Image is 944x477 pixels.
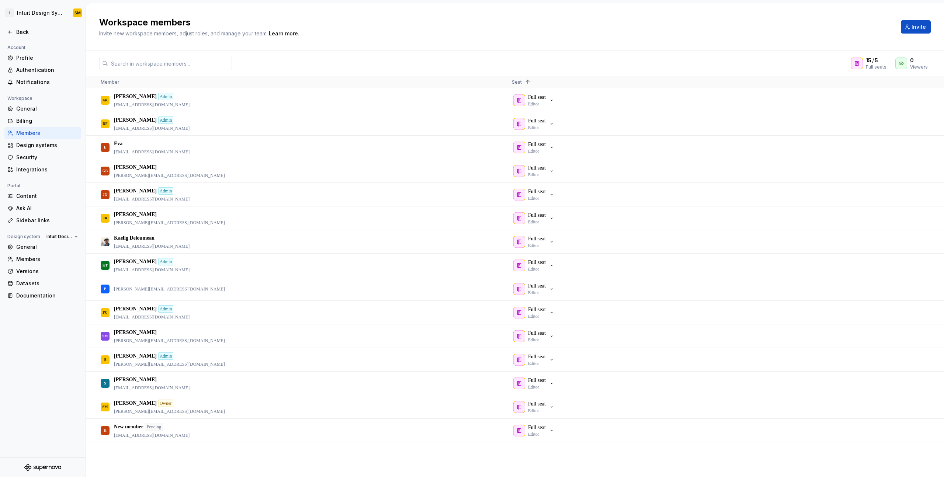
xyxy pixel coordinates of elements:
[4,265,81,277] a: Versions
[912,23,926,31] span: Invite
[512,116,558,131] button: Full seatEditor
[512,211,558,226] button: Full seatEditor
[114,329,157,336] p: [PERSON_NAME]
[114,258,157,265] p: [PERSON_NAME]
[901,20,931,34] button: Invite
[512,93,558,108] button: Full seatEditor
[99,30,268,36] span: Invite new workspace members, adjust roles, and manage your team.
[512,376,558,391] button: Full seatEditor
[114,187,157,195] p: [PERSON_NAME]
[910,64,928,70] div: Viewers
[512,329,558,344] button: Full seatEditor
[4,127,81,139] a: Members
[528,306,546,313] p: Full seat
[17,9,64,17] div: Intuit Design System
[114,243,190,249] p: [EMAIL_ADDRESS][DOMAIN_NAME]
[4,94,35,103] div: Workspace
[512,282,558,296] button: Full seatEditor
[114,432,190,438] p: [EMAIL_ADDRESS][DOMAIN_NAME]
[528,384,539,390] p: Editor
[145,423,163,431] div: Pending
[866,64,886,70] div: Full seats
[158,116,173,124] div: Admin
[114,164,157,171] p: [PERSON_NAME]
[910,57,914,64] span: 0
[4,139,81,151] a: Design systems
[114,352,157,360] p: [PERSON_NAME]
[4,215,81,226] a: Sidebar links
[4,115,81,127] a: Billing
[16,205,78,212] div: Ask AI
[4,253,81,265] a: Members
[4,190,81,202] a: Content
[103,258,108,272] div: KT
[104,140,107,154] div: E
[101,79,119,85] span: Member
[108,57,232,70] input: Search in workspace members...
[5,8,14,17] div: I
[46,234,72,240] span: Intuit Design System
[528,282,546,290] p: Full seat
[16,154,78,161] div: Security
[866,57,886,64] div: /
[114,408,225,414] p: [PERSON_NAME][EMAIL_ADDRESS][DOMAIN_NAME]
[74,10,81,16] div: SM
[512,258,558,273] button: Full seatEditor
[528,172,539,178] p: Editor
[4,64,81,76] a: Authentication
[158,258,173,265] div: Admin
[512,352,558,367] button: Full seatEditor
[875,57,878,64] span: 5
[114,286,225,292] p: [PERSON_NAME][EMAIL_ADDRESS][DOMAIN_NAME]
[528,141,546,148] p: Full seat
[99,17,892,28] h2: Workspace members
[158,305,173,313] div: Admin
[528,212,546,219] p: Full seat
[512,79,522,85] span: Seat
[24,464,61,471] a: Supernova Logo
[114,196,190,202] p: [EMAIL_ADDRESS][DOMAIN_NAME]
[866,57,871,64] span: 15
[4,202,81,214] a: Ask AI
[4,181,23,190] div: Portal
[158,400,173,407] div: Owner
[269,30,298,37] a: Learn more
[512,140,558,155] button: Full seatEditor
[16,28,78,36] div: Back
[4,152,81,163] a: Security
[528,125,539,130] p: Editor
[528,188,546,195] p: Full seat
[103,400,108,414] div: SM
[114,173,225,178] p: [PERSON_NAME][EMAIL_ADDRESS][DOMAIN_NAME]
[114,267,190,273] p: [EMAIL_ADDRESS][DOMAIN_NAME]
[101,237,110,246] img: Kaelig Deloumeau
[528,313,539,319] p: Editor
[114,314,190,320] p: [EMAIL_ADDRESS][DOMAIN_NAME]
[16,129,78,137] div: Members
[16,142,78,149] div: Design systems
[16,166,78,173] div: Integrations
[104,376,106,390] div: S
[528,330,546,337] p: Full seat
[104,352,106,367] div: S
[104,282,106,296] div: P
[512,305,558,320] button: Full seatEditor
[512,164,558,178] button: Full seatEditor
[16,105,78,112] div: General
[4,76,81,88] a: Notifications
[528,337,539,343] p: Editor
[114,361,225,367] p: [PERSON_NAME][EMAIL_ADDRESS][DOMAIN_NAME]
[16,243,78,251] div: General
[16,280,78,287] div: Datasets
[528,219,539,225] p: Editor
[4,290,81,302] a: Documentation
[528,431,539,437] p: Editor
[4,232,43,241] div: Design system
[103,187,108,202] div: JG
[103,305,107,320] div: PC
[4,164,81,175] a: Integrations
[512,400,558,414] button: Full seatEditor
[103,211,107,225] div: JR
[103,116,107,131] div: DF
